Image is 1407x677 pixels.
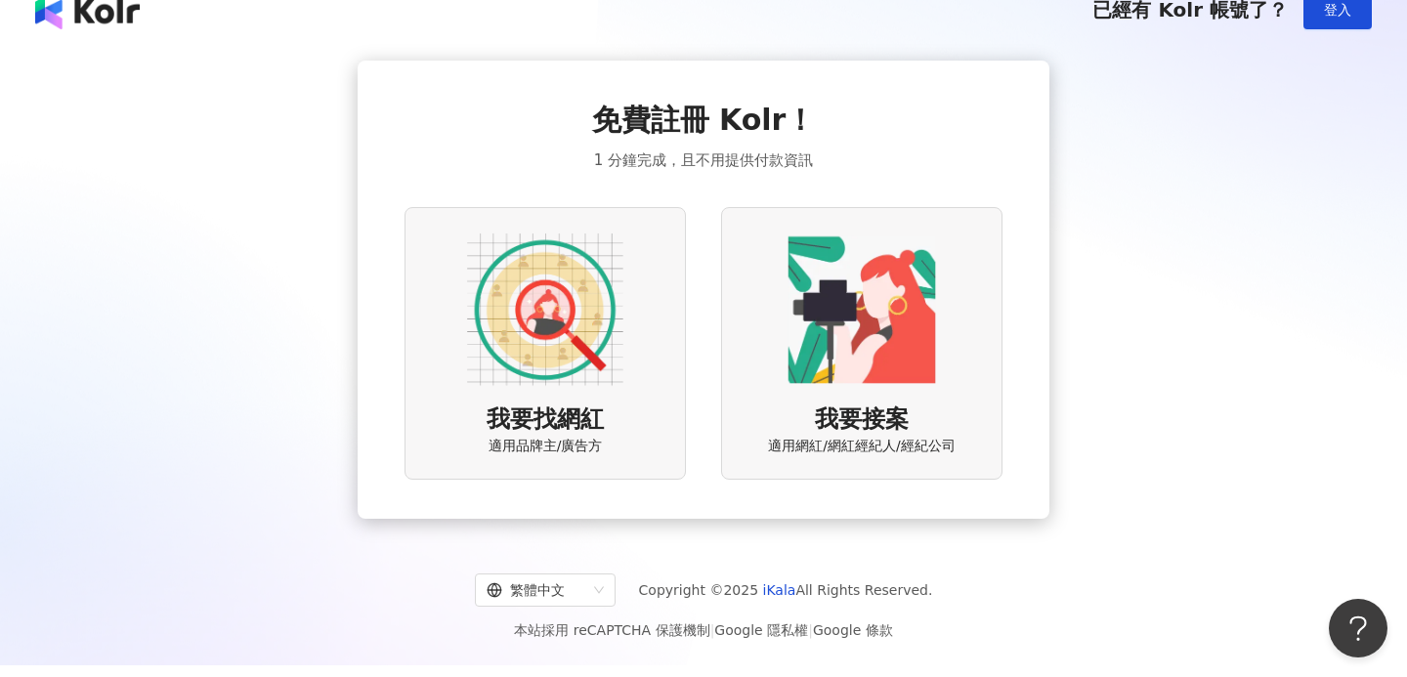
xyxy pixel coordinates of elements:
span: | [808,622,813,638]
img: AD identity option [467,232,623,388]
span: 我要接案 [815,403,909,437]
span: 適用網紅/網紅經紀人/經紀公司 [768,437,955,456]
iframe: Help Scout Beacon - Open [1329,599,1387,657]
div: 繁體中文 [487,574,586,606]
span: 適用品牌主/廣告方 [489,437,603,456]
img: KOL identity option [784,232,940,388]
span: 登入 [1324,2,1351,18]
span: | [710,622,715,638]
a: Google 隱私權 [714,622,808,638]
span: 免費註冊 Kolr！ [592,100,816,141]
span: Copyright © 2025 All Rights Reserved. [639,578,933,602]
a: Google 條款 [813,622,893,638]
span: 1 分鐘完成，且不用提供付款資訊 [594,148,813,172]
a: iKala [763,582,796,598]
span: 我要找網紅 [487,403,604,437]
span: 本站採用 reCAPTCHA 保護機制 [514,618,892,642]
